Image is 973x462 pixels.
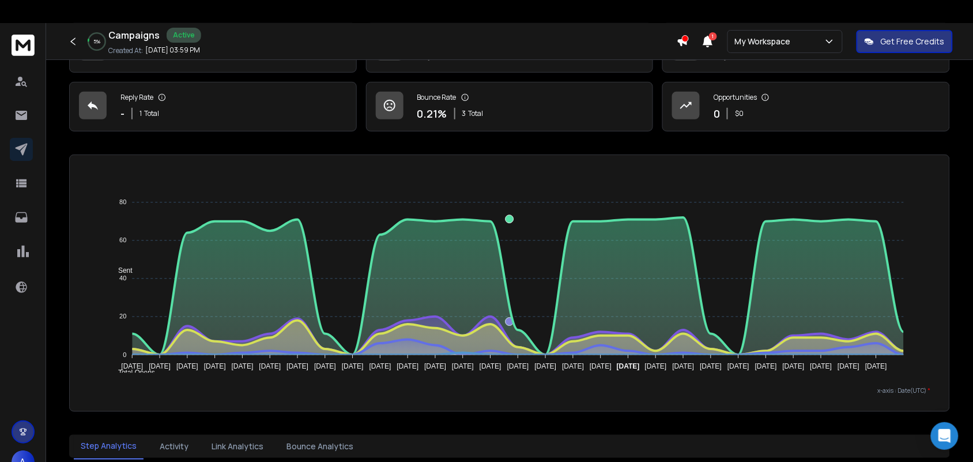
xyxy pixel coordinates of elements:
tspan: 80 [119,199,126,206]
tspan: [DATE] [204,363,226,371]
span: 1 [139,109,142,118]
tspan: [DATE] [480,363,501,371]
tspan: [DATE] [314,363,336,371]
tspan: [DATE] [369,363,391,371]
p: Reply Rate [120,93,153,102]
p: - [120,106,125,122]
tspan: [DATE] [176,363,198,371]
tspan: 20 [119,313,126,320]
tspan: 60 [119,237,126,244]
button: Step Analytics [74,433,144,460]
span: Total [469,109,484,118]
tspan: 40 [119,275,126,282]
a: Reply Rate-1Total [69,82,357,132]
tspan: [DATE] [783,363,805,371]
tspan: [DATE] [755,363,777,371]
tspan: [DATE] [562,363,584,371]
tspan: [DATE] [838,363,860,371]
tspan: [DATE] [424,363,446,371]
p: 5 % [93,38,100,45]
button: Get Free Credits [857,30,953,53]
tspan: [DATE] [535,363,557,371]
tspan: [DATE] [700,363,722,371]
span: Total Opens [110,369,155,377]
span: 1 [709,32,717,40]
tspan: [DATE] [452,363,474,371]
p: Get Free Credits [881,36,945,47]
tspan: [DATE] [397,363,418,371]
div: Open Intercom Messenger [931,422,959,450]
div: Active [167,28,201,43]
tspan: [DATE] [231,363,253,371]
p: $ 0 [735,109,744,118]
p: 0.21 % [417,106,447,122]
tspan: [DATE] [673,363,695,371]
p: x-axis : Date(UTC) [88,386,931,395]
tspan: [DATE] [121,363,143,371]
span: Sent [110,266,133,275]
button: Activity [153,434,195,459]
tspan: [DATE] [590,363,612,371]
tspan: [DATE] [507,363,529,371]
span: Total [144,109,159,118]
tspan: [DATE] [728,363,750,371]
p: [DATE] 03:59 PM [145,46,200,55]
tspan: [DATE] [342,363,364,371]
p: My Workspace [735,36,795,47]
tspan: 0 [123,351,126,358]
button: Link Analytics [205,434,270,459]
tspan: [DATE] [645,363,667,371]
h1: Campaigns [108,28,160,42]
p: Opportunities [714,93,757,102]
tspan: [DATE] [259,363,281,371]
tspan: [DATE] [149,363,171,371]
p: Created At: [108,46,143,55]
tspan: [DATE] [286,363,308,371]
a: Bounce Rate0.21%3Total [366,82,654,132]
tspan: [DATE] [617,363,640,371]
tspan: [DATE] [866,363,888,371]
a: Opportunities0$0 [662,82,950,132]
tspan: [DATE] [810,363,832,371]
p: 0 [714,106,720,122]
p: Bounce Rate [417,93,457,102]
button: Bounce Analytics [280,434,360,459]
span: 3 [462,109,466,118]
